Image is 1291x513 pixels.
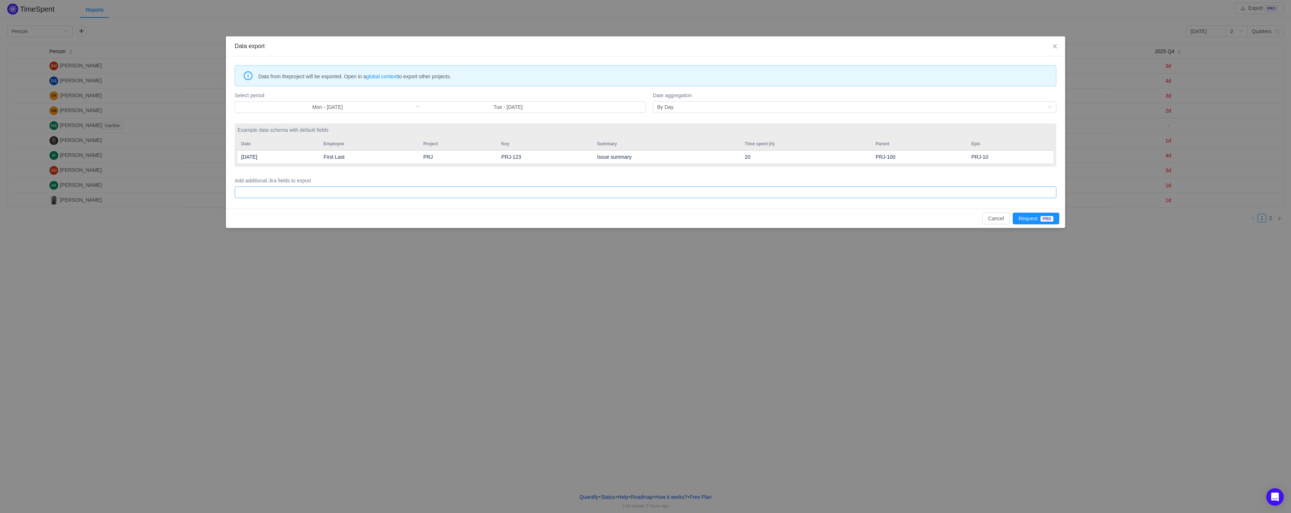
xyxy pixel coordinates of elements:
[872,150,968,164] td: PRJ-100
[244,71,252,80] i: icon: info-circle
[593,138,741,150] th: Summary
[235,177,1056,185] label: Add additional Jira fields to export
[741,150,872,164] td: 20
[498,138,593,150] th: Key
[419,103,596,111] input: End date
[239,103,416,111] input: Start date
[968,138,1053,150] th: Epic
[653,92,1056,99] label: Date aggregation
[593,150,741,164] td: Issue summary
[238,138,320,150] th: Date
[1045,36,1065,57] button: Close
[238,150,320,164] td: [DATE]
[1052,43,1058,49] i: icon: close
[238,126,1053,134] label: Example data schema with default fields
[1048,105,1052,110] i: icon: down
[320,138,420,150] th: Employee
[741,138,872,150] th: Time spent (h)
[366,74,398,79] a: global context
[258,72,1051,80] span: Data from the project will be exported. Open in a to export other projects.
[1266,488,1284,506] div: Open Intercom Messenger
[498,150,593,164] td: PRJ-123
[982,213,1010,224] button: Cancel
[320,150,420,164] td: First Last
[872,138,968,150] th: Parent
[968,150,1053,164] td: PRJ-10
[235,42,1056,50] div: Data export
[235,92,645,99] label: Select period
[1013,213,1059,224] button: RequestPRO
[420,150,498,164] td: PRJ
[420,138,498,150] th: Project
[657,102,674,113] div: By Day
